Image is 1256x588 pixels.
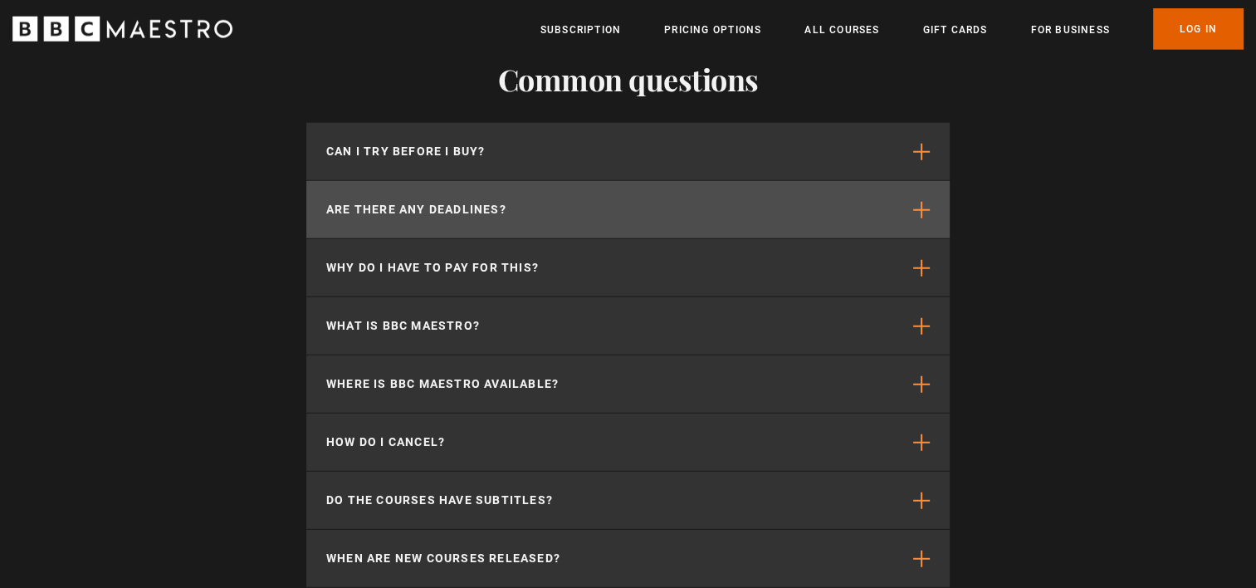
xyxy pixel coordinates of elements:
[306,530,950,587] button: When are new courses released?
[1153,8,1244,50] a: Log In
[326,434,445,451] p: How do I cancel?
[306,472,950,529] button: Do the courses have subtitles?
[326,143,486,160] p: Can I try before I buy?
[922,22,987,38] a: Gift Cards
[326,317,480,335] p: What is BBC Maestro?
[306,239,950,296] button: Why do I have to pay for this?
[1030,22,1109,38] a: For business
[306,414,950,471] button: How do I cancel?
[326,550,560,567] p: When are new courses released?
[306,181,950,238] button: Are there any deadlines?
[540,8,1244,50] nav: Primary
[326,259,539,277] p: Why do I have to pay for this?
[306,123,950,180] button: Can I try before I buy?
[804,22,879,38] a: All Courses
[326,375,559,393] p: Where is BBC Maestro available?
[306,297,950,355] button: What is BBC Maestro?
[540,22,621,38] a: Subscription
[326,201,506,218] p: Are there any deadlines?
[664,22,761,38] a: Pricing Options
[306,61,950,96] h2: Common questions
[12,17,232,42] svg: BBC Maestro
[326,492,553,509] p: Do the courses have subtitles?
[306,355,950,413] button: Where is BBC Maestro available?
